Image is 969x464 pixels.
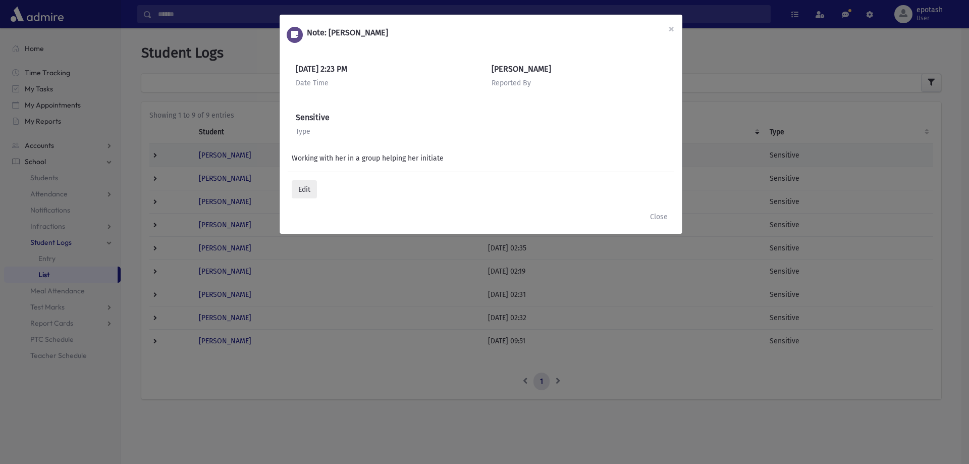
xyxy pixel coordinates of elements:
button: Edit [292,180,317,198]
div: Date Time [296,78,470,88]
div: Working with her in a group helping her initiate [292,153,674,164]
h6: Sensitive [296,113,666,122]
h6: [PERSON_NAME] [492,64,666,74]
h6: Note: [PERSON_NAME] [307,27,388,47]
h6: [DATE] 2:23 PM [296,64,470,74]
div: Reported By [492,78,666,88]
button: Close [660,15,682,43]
span: × [668,22,674,36]
button: Close [643,208,674,226]
div: Type [296,126,666,137]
